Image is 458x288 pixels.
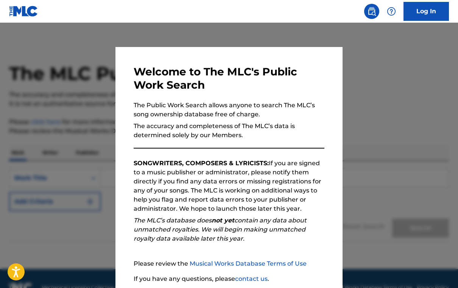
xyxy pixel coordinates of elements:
[387,7,396,16] img: help
[134,160,269,167] strong: SONGWRITERS, COMPOSERS & LYRICISTS:
[134,65,324,92] h3: Welcome to The MLC's Public Work Search
[134,122,324,140] p: The accuracy and completeness of The MLC’s data is determined solely by our Members.
[235,275,268,282] a: contact us
[212,217,234,224] strong: not yet
[134,101,324,119] p: The Public Work Search allows anyone to search The MLC’s song ownership database free of charge.
[367,7,376,16] img: search
[384,4,399,19] div: Help
[364,4,379,19] a: Public Search
[190,260,307,267] a: Musical Works Database Terms of Use
[134,217,307,242] em: The MLC’s database does contain any data about unmatched royalties. We will begin making unmatche...
[403,2,449,21] a: Log In
[9,6,38,17] img: MLC Logo
[134,159,324,213] p: If you are signed to a music publisher or administrator, please notify them directly if you find ...
[134,259,324,268] p: Please review the
[134,274,324,283] p: If you have any questions, please .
